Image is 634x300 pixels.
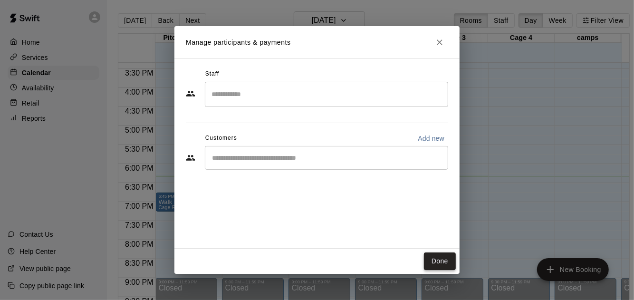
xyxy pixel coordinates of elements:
button: Add new [414,131,448,146]
button: Done [424,252,456,270]
span: Customers [205,131,237,146]
span: Staff [205,67,219,82]
button: Close [431,34,448,51]
div: Start typing to search customers... [205,146,448,170]
div: Search staff [205,82,448,107]
p: Add new [418,134,444,143]
svg: Customers [186,153,195,163]
svg: Staff [186,89,195,98]
p: Manage participants & payments [186,38,291,48]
